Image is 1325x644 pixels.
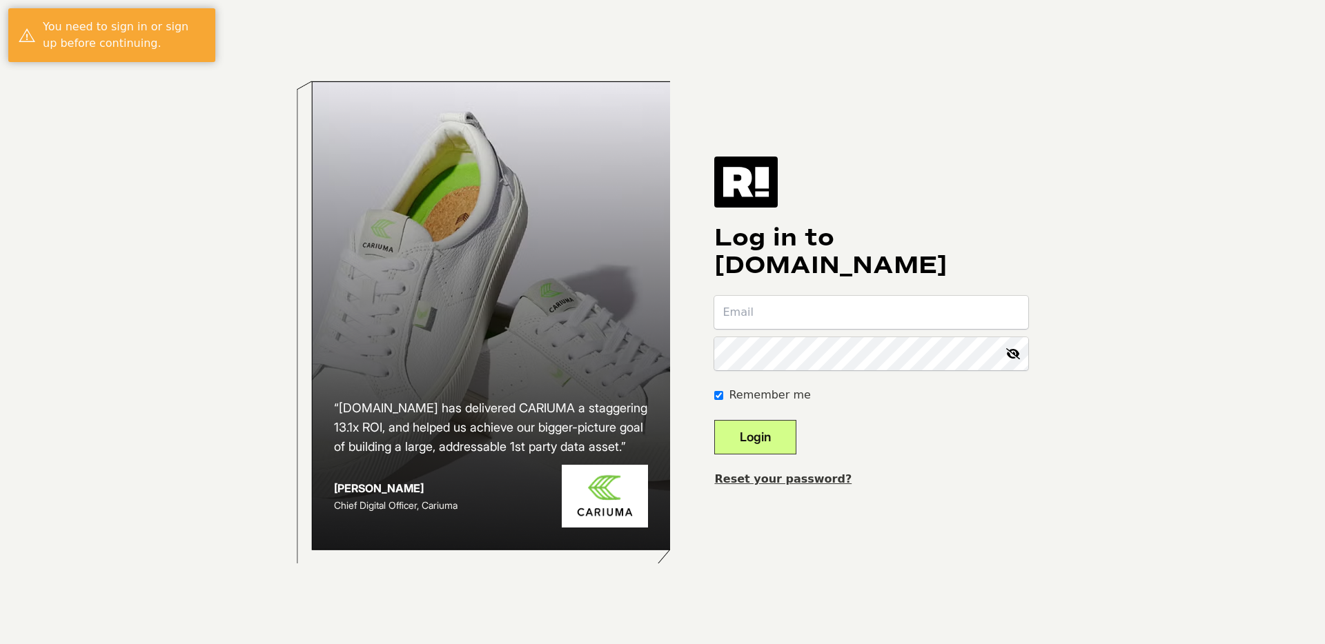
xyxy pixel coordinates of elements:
h1: Log in to [DOMAIN_NAME] [714,224,1028,279]
strong: [PERSON_NAME] [334,481,424,495]
img: Retention.com [714,157,778,208]
span: Chief Digital Officer, Cariuma [334,499,458,511]
input: Email [714,296,1028,329]
a: Reset your password? [714,472,852,485]
h2: “[DOMAIN_NAME] has delivered CARIUMA a staggering 13.1x ROI, and helped us achieve our bigger-pic... [334,399,649,456]
img: Cariuma [562,465,648,527]
div: You need to sign in or sign up before continuing. [43,19,205,52]
label: Remember me [729,387,810,403]
button: Login [714,420,796,454]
